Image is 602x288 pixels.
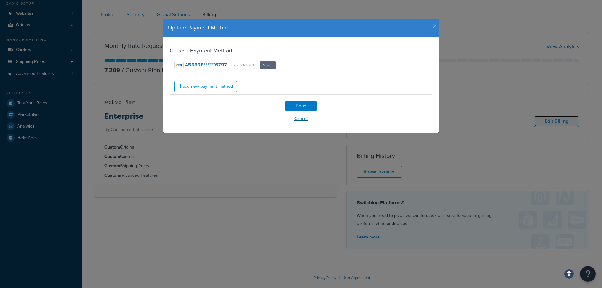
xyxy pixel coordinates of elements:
[260,61,276,69] span: Default
[174,81,237,92] a: add new payment method
[170,114,432,123] button: Cancel
[168,24,434,32] h4: Update Payment Method
[174,62,184,68] img: visa.png
[285,101,317,111] input: Done
[231,62,254,68] small: Exp. 08/2028
[170,46,432,55] h4: Choose Payment Method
